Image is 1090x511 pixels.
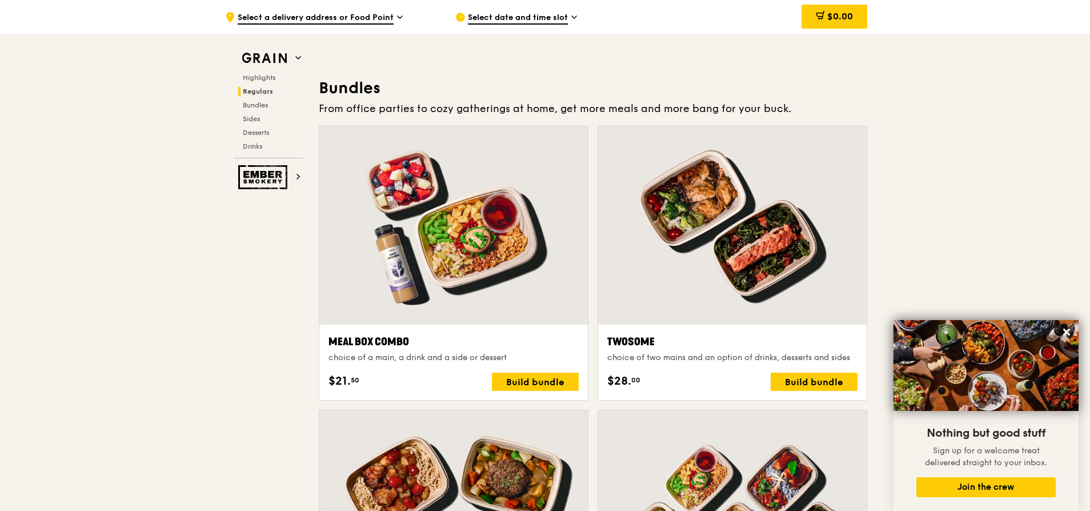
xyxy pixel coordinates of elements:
[468,12,568,25] span: Select date and time slot
[319,101,867,117] div: From office parties to cozy gatherings at home, get more meals and more bang for your buck.
[351,376,359,385] span: 50
[927,426,1045,440] span: Nothing but good stuff
[238,12,394,25] span: Select a delivery address or Food Point
[319,78,867,98] h3: Bundles
[328,352,579,364] div: choice of a main, a drink and a side or dessert
[243,74,275,82] span: Highlights
[607,352,857,364] div: choice of two mains and an option of drinks, desserts and sides
[607,334,857,350] div: Twosome
[631,376,640,385] span: 00
[243,115,260,123] span: Sides
[238,48,291,69] img: Grain web logo
[827,11,853,22] span: $0.00
[925,446,1047,468] span: Sign up for a welcome treat delivered straight to your inbox.
[243,129,269,137] span: Desserts
[1057,323,1076,341] button: Close
[607,373,631,390] span: $28.
[916,477,1056,497] button: Join the crew
[492,373,579,391] div: Build bundle
[328,373,351,390] span: $21.
[328,334,579,350] div: Meal Box Combo
[243,87,273,95] span: Regulars
[238,165,291,189] img: Ember Smokery web logo
[243,142,262,150] span: Drinks
[771,373,857,391] div: Build bundle
[893,320,1079,411] img: DSC07876-Edit02-Large.jpeg
[243,101,268,109] span: Bundles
